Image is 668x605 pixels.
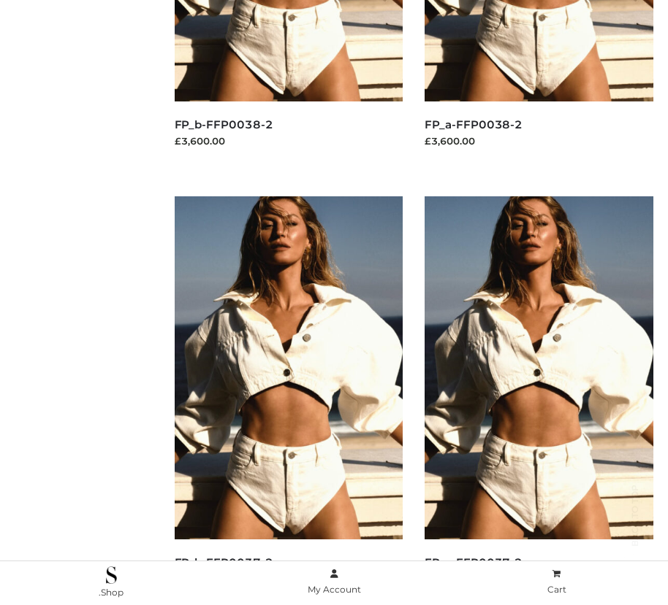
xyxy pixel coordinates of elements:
a: FP_a-FFP0038-2 [425,117,523,131]
span: Cart [547,584,566,595]
div: £3,600.00 [425,134,653,148]
a: FP_b-FFP0037-2 [175,555,273,569]
a: FP_b-FFP0038-2 [175,117,273,131]
div: £3,600.00 [175,134,403,148]
a: Cart [445,566,668,598]
a: FP_a-FFP0037-2 [425,555,523,569]
span: Back to top [617,510,653,547]
span: .Shop [99,587,124,598]
a: My Account [223,566,446,598]
span: My Account [308,584,361,595]
img: .Shop [106,566,117,584]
